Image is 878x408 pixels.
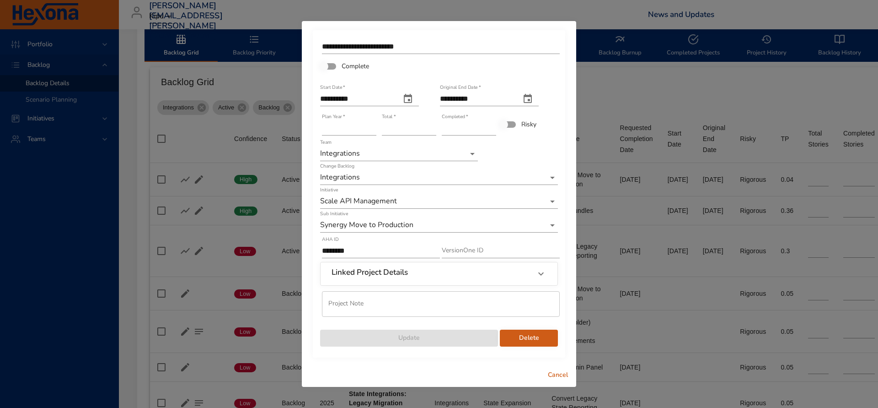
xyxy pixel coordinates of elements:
[320,85,345,90] label: Start Date
[547,370,569,381] span: Cancel
[320,163,354,169] label: Change Backlog
[397,88,419,110] button: start date
[320,147,478,161] div: Integrations
[500,330,558,347] button: Delete
[320,170,558,185] div: Integrations
[321,262,557,285] div: Linked Project Details
[342,61,369,71] span: Complete
[320,211,348,216] label: Sub Initiative
[442,114,468,119] label: Completed
[320,218,558,233] div: Synergy Move to Production
[382,114,396,119] label: Total
[332,268,408,277] h6: Linked Project Details
[320,187,338,192] label: Initiative
[322,237,339,242] label: AHA ID
[320,194,558,209] div: Scale API Management
[507,332,551,344] span: Delete
[440,85,481,90] label: Original End Date
[543,367,573,384] button: Cancel
[320,140,332,145] label: Team
[517,88,539,110] button: original end date
[322,114,345,119] label: Plan Year
[521,120,536,129] span: Risky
